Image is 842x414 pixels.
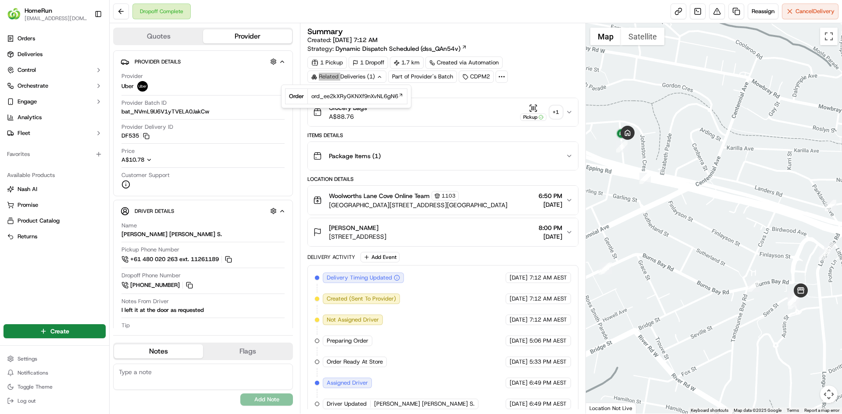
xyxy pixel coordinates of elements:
span: [DATE] [539,200,562,209]
span: bat_NVmL9lJ6V1yTVELA0JakCw [121,108,209,116]
span: Provider Delivery ID [121,123,173,131]
span: Fleet [18,129,30,137]
span: [PERSON_NAME] [PERSON_NAME] S. [374,400,475,408]
span: [PERSON_NAME] [329,223,378,232]
span: Preparing Order [327,337,368,345]
button: HomeRun [25,6,52,15]
span: Reassign [752,7,774,15]
span: Provider Batch ID [121,99,167,107]
button: Control [4,63,106,77]
span: ord_ee2kXRyGKNXf9nXvNL6gN6 [311,92,398,100]
div: I left it at the door as requested [121,306,204,314]
span: Nash AI [18,185,37,193]
td: Order [285,89,308,104]
img: Google [588,402,617,414]
span: Toggle Theme [18,383,53,390]
span: [DATE] 7:12 AM [333,36,378,44]
div: 9 [788,292,800,304]
button: Create [4,324,106,338]
div: Location Not Live [586,403,636,414]
div: CDPM2 [459,71,494,83]
a: Returns [7,233,102,241]
a: Report a map error [804,408,839,413]
button: CancelDelivery [782,4,838,19]
div: Items Details [307,132,578,139]
div: 7 [788,298,799,309]
span: [EMAIL_ADDRESS][DOMAIN_NAME] [25,15,87,22]
span: Provider Details [135,58,181,65]
div: 13 [601,262,612,274]
a: Orders [4,32,106,46]
span: [DATE] [510,274,528,282]
span: Assigned Driver [327,379,368,387]
span: 5:33 PM AEST [529,358,567,366]
button: Pickup+1 [520,104,562,121]
a: Analytics [4,110,106,124]
button: Orchestrate [4,79,106,93]
button: Nash AI [4,182,106,196]
span: Provider [121,72,143,80]
span: Customer Support [121,171,170,179]
button: Add Event [360,252,400,262]
span: 7:12 AM AEST [529,274,567,282]
span: [DATE] [510,379,528,387]
span: [PHONE_NUMBER] [130,281,180,289]
span: [STREET_ADDRESS] [329,232,386,241]
a: Deliveries [4,47,106,61]
a: Dynamic Dispatch Scheduled (dss_QAn54v) [335,44,467,53]
div: 1 Pickup [307,57,347,69]
span: Settings [18,355,37,362]
div: 16 [616,141,628,152]
button: Package Items (1) [308,142,578,170]
span: A$88.76 [329,112,367,121]
span: Not Assigned Driver [327,316,379,324]
span: Analytics [18,113,42,121]
span: Tip [121,322,130,329]
div: Created via Automation [425,57,503,69]
span: Cancel Delivery [796,7,835,15]
span: Returns [18,233,37,241]
span: Dynamic Dispatch Scheduled (dss_QAn54v) [335,44,460,53]
div: 10 [788,294,799,306]
button: Driver Details [121,204,285,218]
div: Strategy: [307,44,467,53]
span: [DATE] [539,232,562,241]
span: Deliveries [18,50,43,58]
div: 12 [599,263,610,275]
button: Map camera controls [820,386,838,403]
span: Create [50,327,69,336]
button: Quotes [114,29,203,43]
span: Orders [18,35,35,42]
div: 1 Dropoff [349,57,388,69]
button: DF535 [121,132,150,140]
button: Flags [203,344,292,358]
span: [DATE] [510,316,528,324]
span: Price [121,147,135,155]
button: Pickup [520,104,546,121]
button: Notifications [4,367,106,379]
div: 11 [748,280,760,292]
span: Product Catalog [18,217,60,225]
div: 3 [825,200,836,211]
span: Dropoff Phone Number [121,272,181,280]
button: Toggle fullscreen view [820,28,838,45]
div: Favorites [4,147,106,161]
span: [DATE] [510,358,528,366]
button: Show satellite imagery [621,28,664,45]
button: [PHONE_NUMBER] [121,280,194,290]
div: Pickup [520,113,546,121]
span: 8:00 PM [539,223,562,232]
span: Pickup Phone Number [121,246,179,254]
button: Toggle Theme [4,381,106,393]
div: Package Details [307,88,578,95]
div: [PERSON_NAME] [PERSON_NAME] S. [121,230,222,238]
span: 6:49 PM AEST [529,400,567,408]
button: Settings [4,353,106,365]
div: Delivery Activity [307,254,355,261]
button: HomeRunHomeRun[EMAIL_ADDRESS][DOMAIN_NAME] [4,4,91,25]
button: Engage [4,95,106,109]
span: [GEOGRAPHIC_DATA][STREET_ADDRESS][GEOGRAPHIC_DATA] [329,201,507,209]
h3: Summary [307,28,343,35]
button: Product Catalog [4,214,106,228]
